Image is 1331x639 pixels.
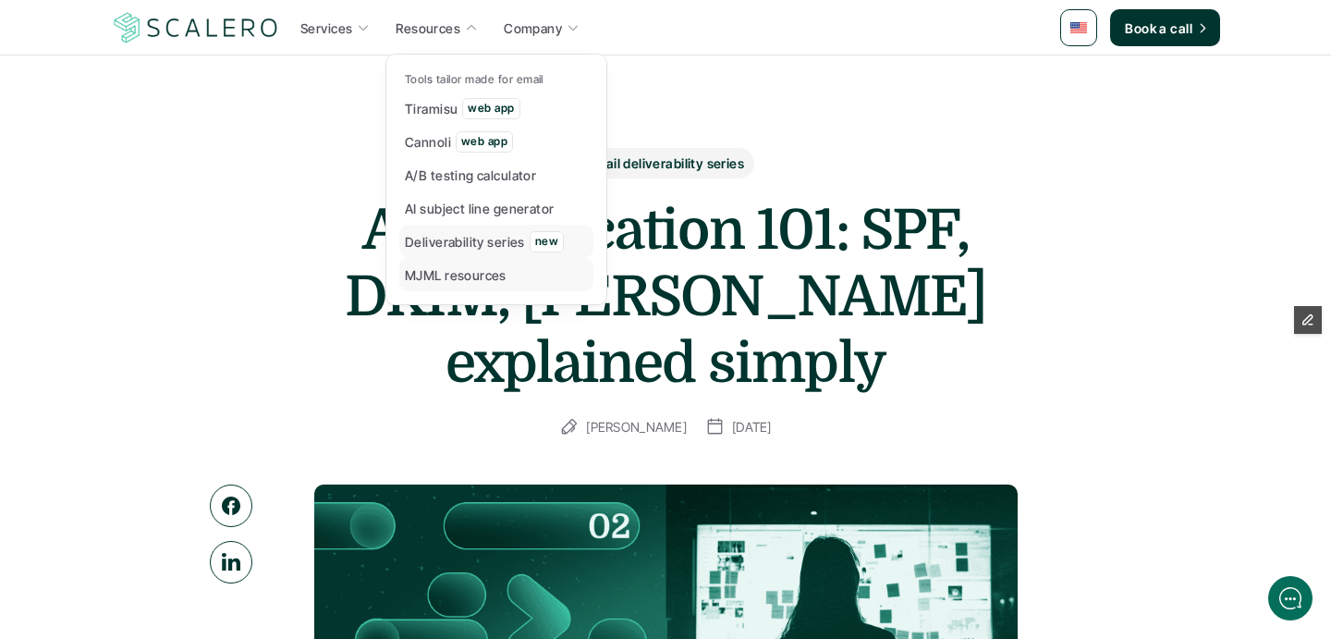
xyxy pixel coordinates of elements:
p: Resources [396,18,460,38]
a: Deliverability seriesnew [399,225,593,258]
div: [PERSON_NAME] [69,12,191,32]
p: Tiramisu [405,99,458,118]
a: Book a call [1110,9,1220,46]
div: [PERSON_NAME]Back [DATE] [55,12,347,48]
a: MJML resources [399,258,593,291]
span: We run on Gist [154,466,234,478]
img: Scalero company logo [111,10,281,45]
p: A/B testing calculator [405,166,536,185]
p: [PERSON_NAME] [586,415,687,438]
p: Tools tailor made for email [405,73,543,86]
p: MJML resources [405,265,507,285]
p: Cannoli [405,132,451,152]
h1: Authentication 101: SPF, DKIM, [PERSON_NAME] explained simply [296,197,1035,397]
iframe: gist-messenger-bubble-iframe [1268,576,1313,621]
p: Email deliverability series [587,154,744,173]
p: web app [468,102,514,115]
button: Edit Framer Content [1294,306,1322,334]
p: new [534,235,557,248]
a: Tiramisuweb app [399,92,593,125]
a: Cannoliweb app [399,125,593,158]
p: Book a call [1125,18,1192,38]
p: Deliverability series [405,232,525,252]
p: AI subject line generator [405,199,555,218]
div: Back [DATE] [69,36,191,48]
tspan: GIF [294,507,309,516]
p: web app [461,135,507,148]
a: A/B testing calculator [399,158,593,191]
g: /> [288,503,313,519]
p: [DATE] [732,415,772,438]
p: Company [504,18,562,38]
a: AI subject line generator [399,191,593,225]
p: Services [300,18,352,38]
a: Scalero company logo [111,11,281,44]
button: />GIF [281,486,321,538]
